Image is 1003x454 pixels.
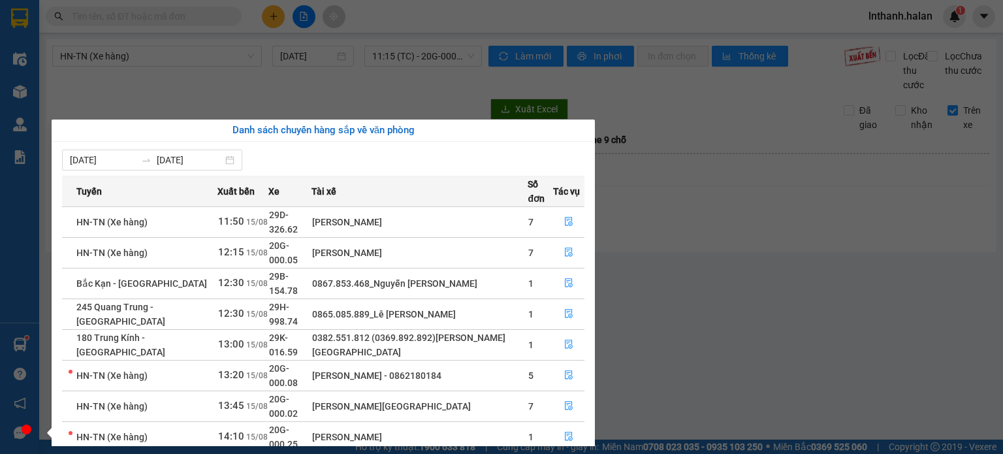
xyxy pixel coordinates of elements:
[246,218,268,227] span: 15/08
[312,430,528,444] div: [PERSON_NAME]
[528,401,533,412] span: 7
[218,308,244,319] span: 12:30
[246,279,268,288] span: 15/08
[564,217,573,227] span: file-done
[218,277,244,289] span: 12:30
[76,278,207,289] span: Bắc Kạn - [GEOGRAPHIC_DATA]
[76,401,148,412] span: HN-TN (Xe hàng)
[141,155,151,165] span: to
[246,310,268,319] span: 15/08
[528,278,533,289] span: 1
[554,273,584,294] button: file-done
[70,153,136,167] input: Từ ngày
[76,248,148,258] span: HN-TN (Xe hàng)
[312,307,528,321] div: 0865.085.889_Lê [PERSON_NAME]
[76,217,148,227] span: HN-TN (Xe hàng)
[218,338,244,350] span: 13:00
[564,401,573,412] span: file-done
[218,216,244,227] span: 11:50
[268,184,279,199] span: Xe
[312,331,528,359] div: 0382.551.812 (0369.892.892)[PERSON_NAME][GEOGRAPHIC_DATA]
[269,240,298,265] span: 20G-000.05
[564,432,573,442] span: file-done
[62,123,584,138] div: Danh sách chuyến hàng sắp về văn phòng
[528,217,533,227] span: 7
[141,155,151,165] span: swap-right
[553,184,580,199] span: Tác vụ
[218,369,244,381] span: 13:20
[246,402,268,411] span: 15/08
[76,370,148,381] span: HN-TN (Xe hàng)
[554,427,584,447] button: file-done
[269,363,298,388] span: 20G-000.08
[564,278,573,289] span: file-done
[269,425,298,449] span: 20G-000.25
[528,370,533,381] span: 5
[218,430,244,442] span: 14:10
[218,400,244,412] span: 13:45
[528,340,533,350] span: 1
[269,271,298,296] span: 29B-154.78
[76,432,148,442] span: HN-TN (Xe hàng)
[312,215,528,229] div: [PERSON_NAME]
[554,365,584,386] button: file-done
[269,394,298,419] span: 20G-000.02
[554,304,584,325] button: file-done
[564,309,573,319] span: file-done
[246,248,268,257] span: 15/08
[246,340,268,349] span: 15/08
[564,248,573,258] span: file-done
[76,332,165,357] span: 180 Trung Kính - [GEOGRAPHIC_DATA]
[528,248,533,258] span: 7
[312,276,528,291] div: 0867.853.468_Nguyễn [PERSON_NAME]
[217,184,255,199] span: Xuất bến
[312,399,528,413] div: [PERSON_NAME][GEOGRAPHIC_DATA]
[76,302,165,327] span: 245 Quang Trung - [GEOGRAPHIC_DATA]
[312,246,528,260] div: [PERSON_NAME]
[554,212,584,233] button: file-done
[554,396,584,417] button: file-done
[269,210,298,235] span: 29D-326.62
[76,184,102,199] span: Tuyến
[312,368,528,383] div: [PERSON_NAME] - 0862180184
[218,246,244,258] span: 12:15
[564,340,573,350] span: file-done
[269,332,298,357] span: 29K-016.59
[246,371,268,380] span: 15/08
[528,309,533,319] span: 1
[311,184,336,199] span: Tài xế
[554,242,584,263] button: file-done
[246,432,268,442] span: 15/08
[528,432,533,442] span: 1
[528,177,552,206] span: Số đơn
[554,334,584,355] button: file-done
[564,370,573,381] span: file-done
[269,302,298,327] span: 29H-998.74
[157,153,223,167] input: Đến ngày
